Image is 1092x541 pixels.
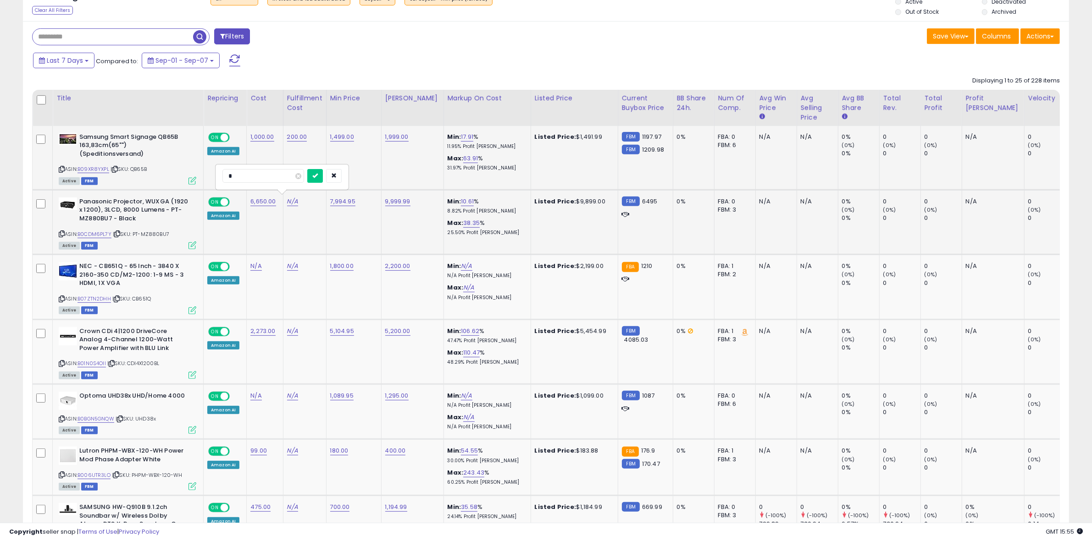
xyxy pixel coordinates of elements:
[842,214,879,222] div: 0%
[142,53,220,68] button: Sep-01 - Sep-07
[535,446,576,455] b: Listed Price:
[59,133,77,145] img: 51AHkYpU71L._SL40_.jpg
[1028,214,1065,222] div: 0
[883,214,920,222] div: 0
[448,219,524,236] div: %
[463,154,478,163] a: 63.91
[448,154,524,171] div: %
[112,295,151,302] span: | SKU: CB651Q
[250,132,274,142] a: 1,000.00
[677,447,707,455] div: 0%
[677,262,707,270] div: 0%
[1028,279,1065,287] div: 0
[59,197,196,248] div: ASIN:
[622,93,669,113] div: Current Buybox Price
[842,262,879,270] div: 0%
[976,28,1019,44] button: Columns
[209,263,221,271] span: ON
[925,149,962,158] div: 0
[78,165,109,173] a: B09XR8YXPL
[287,391,298,400] a: N/A
[461,327,479,336] a: 106.62
[78,415,114,423] a: B0BGN5GNQW
[1028,133,1065,141] div: 0
[448,132,461,141] b: Min:
[207,147,239,155] div: Amazon AI
[622,326,640,336] small: FBM
[385,446,406,455] a: 400.00
[59,133,196,184] div: ASIN:
[925,133,962,141] div: 0
[385,327,410,336] a: 5,200.00
[842,447,879,455] div: 0%
[883,327,920,335] div: 0
[925,262,962,270] div: 0
[1028,327,1065,335] div: 0
[642,197,658,206] span: 6495
[535,327,611,335] div: $5,454.99
[330,327,354,336] a: 5,104.95
[624,335,649,344] span: 4085.03
[801,327,831,335] div: N/A
[925,456,937,463] small: (0%)
[59,426,80,434] span: All listings currently available for purchase on Amazon
[966,262,1017,270] div: N/A
[622,132,640,142] small: FBM
[113,230,169,238] span: | SKU: PT-MZ880BU7
[883,408,920,416] div: 0
[209,448,221,455] span: ON
[330,132,354,142] a: 1,499.00
[927,28,975,44] button: Save View
[207,461,239,469] div: Amazon AI
[463,348,480,357] a: 110.47
[883,149,920,158] div: 0
[228,133,243,141] span: OFF
[461,132,473,142] a: 17.91
[842,336,855,343] small: (0%)
[250,446,267,455] a: 99.00
[461,503,477,512] a: 35.58
[448,327,461,335] b: Min:
[47,56,83,65] span: Last 7 Days
[642,145,664,154] span: 1209.98
[207,212,239,220] div: Amazon AI
[842,279,879,287] div: 0%
[677,197,707,206] div: 0%
[448,447,524,464] div: %
[718,335,748,344] div: FBM: 3
[642,391,655,400] span: 1087
[925,93,958,113] div: Total Profit
[287,503,298,512] a: N/A
[461,262,472,271] a: N/A
[59,327,196,378] div: ASIN:
[842,93,876,113] div: Avg BB Share
[925,447,962,455] div: 0
[79,133,191,161] b: Samsung Smart Signage QB65B 163,83cm(65"") (Speditionsversand)
[443,90,531,126] th: The percentage added to the cost of goods (COGS) that forms the calculator for Min & Max prices.
[78,295,111,303] a: B07ZTN2DHH
[207,406,239,414] div: Amazon AI
[78,471,111,479] a: B006UTR3LO
[642,459,660,468] span: 170.47
[842,206,855,213] small: (0%)
[535,392,611,400] div: $1,099.00
[535,132,576,141] b: Listed Price:
[622,197,640,206] small: FBM
[81,372,98,379] span: FBM
[330,391,354,400] a: 1,089.95
[641,262,653,270] span: 1210
[59,242,80,250] span: All listings currently available for purchase on Amazon
[718,93,752,113] div: Num of Comp.
[883,206,896,213] small: (0%)
[330,262,354,271] a: 1,800.00
[535,262,611,270] div: $2,199.00
[718,197,748,206] div: FBA: 0
[535,197,576,206] b: Listed Price:
[883,93,917,113] div: Total Rev.
[228,198,243,206] span: OFF
[228,263,243,271] span: OFF
[535,197,611,206] div: $9,899.00
[801,262,831,270] div: N/A
[79,447,191,466] b: Lutron PHPM-WBX-120-WH Power Mod Phase Adapter White
[448,230,524,236] p: 25.50% Profit [PERSON_NAME]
